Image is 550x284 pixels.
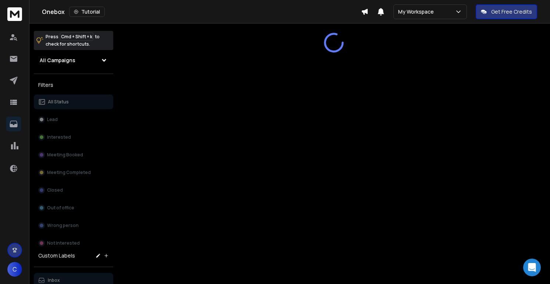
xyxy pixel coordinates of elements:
[476,4,537,19] button: Get Free Credits
[46,33,100,48] p: Press to check for shortcuts.
[42,7,361,17] div: Onebox
[34,80,113,90] h3: Filters
[38,252,75,259] h3: Custom Labels
[398,8,437,15] p: My Workspace
[60,32,93,41] span: Cmd + Shift + k
[7,262,22,277] button: C
[40,57,75,64] h1: All Campaigns
[34,53,113,68] button: All Campaigns
[523,259,541,276] div: Open Intercom Messenger
[69,7,105,17] button: Tutorial
[491,8,532,15] p: Get Free Credits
